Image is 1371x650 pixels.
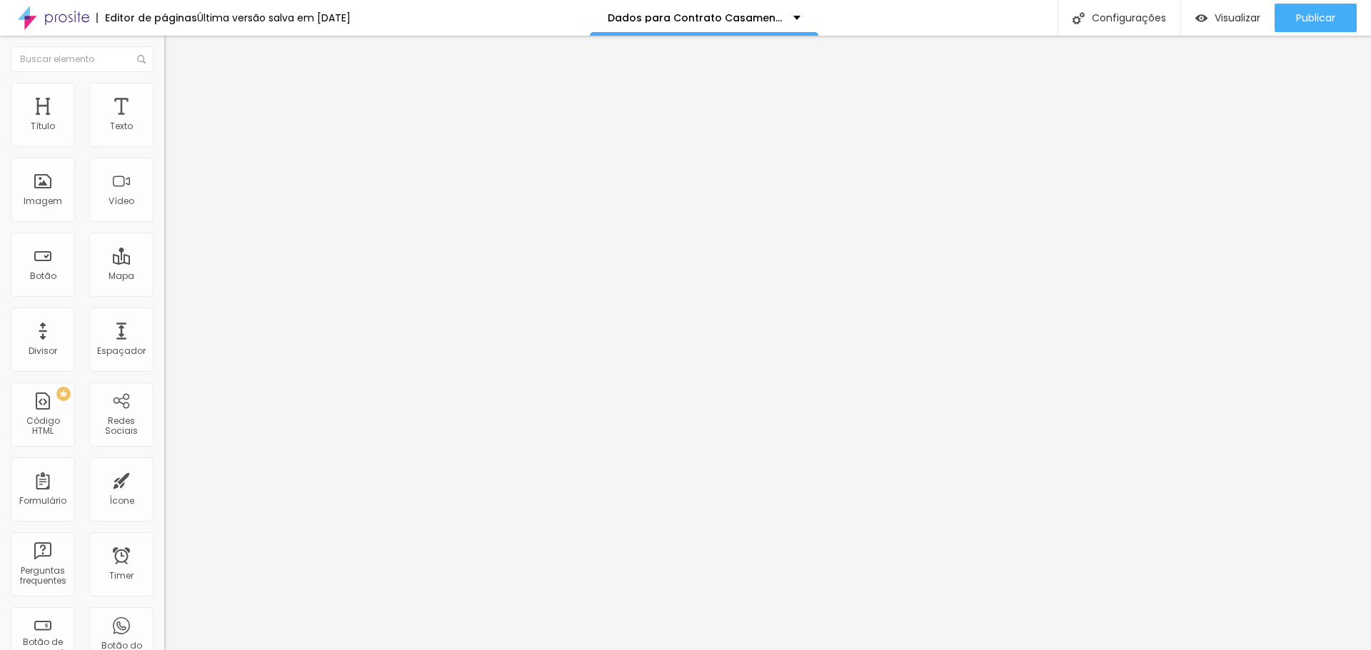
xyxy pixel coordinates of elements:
div: Imagem [24,196,62,206]
div: Ícone [109,496,134,506]
p: Dados para Contrato Casamento [608,13,783,23]
div: Perguntas frequentes [14,566,71,586]
div: Código HTML [14,416,71,437]
div: Divisor [29,346,57,356]
button: Publicar [1275,4,1357,32]
div: Vídeo [109,196,134,206]
img: view-1.svg [1195,12,1207,24]
input: Buscar elemento [11,46,154,72]
span: Visualizar [1215,12,1260,24]
button: Visualizar [1181,4,1275,32]
div: Mapa [109,271,134,281]
div: Editor de páginas [96,13,197,23]
div: Espaçador [97,346,146,356]
span: Publicar [1296,12,1335,24]
div: Redes Sociais [93,416,149,437]
img: Icone [1073,12,1085,24]
div: Última versão salva em [DATE] [197,13,351,23]
div: Timer [109,571,134,581]
div: Formulário [19,496,66,506]
div: Título [31,121,55,131]
img: Icone [137,55,146,64]
div: Botão [30,271,56,281]
div: Texto [110,121,133,131]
